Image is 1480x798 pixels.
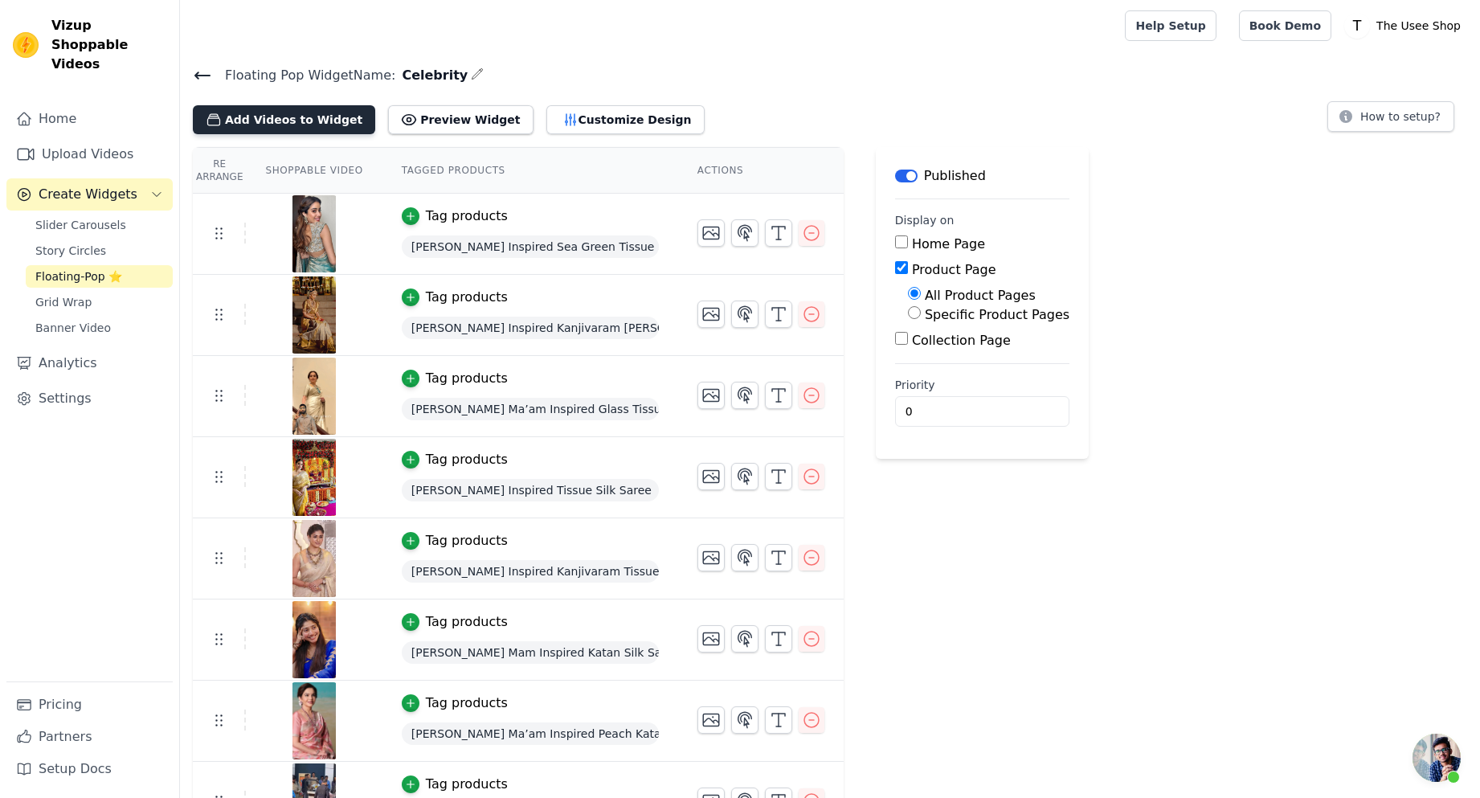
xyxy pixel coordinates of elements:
[402,612,508,632] button: Tag products
[382,148,678,194] th: Tagged Products
[678,148,844,194] th: Actions
[6,103,173,135] a: Home
[35,294,92,310] span: Grid Wrap
[697,463,725,490] button: Change Thumbnail
[292,276,337,354] img: vizup-images-43a0.jpg
[697,382,725,409] button: Change Thumbnail
[697,301,725,328] button: Change Thumbnail
[402,479,659,501] span: [PERSON_NAME] Inspired Tissue Silk Saree
[292,358,337,435] img: vizup-images-a4ff.jpg
[35,320,111,336] span: Banner Video
[51,16,166,74] span: Vizup Shoppable Videos
[402,317,659,339] span: [PERSON_NAME] Inspired Kanjivaram [PERSON_NAME]
[6,721,173,753] a: Partners
[1239,10,1331,41] a: Book Demo
[426,369,508,388] div: Tag products
[912,262,996,277] label: Product Page
[1344,11,1467,40] button: T The Usee Shop
[402,398,659,420] span: [PERSON_NAME] Ma’am Inspired Glass Tissue Silk Saree
[292,439,337,516] img: vizup-images-befc.jpg
[6,347,173,379] a: Analytics
[895,377,1069,393] label: Priority
[402,450,508,469] button: Tag products
[426,531,508,550] div: Tag products
[697,219,725,247] button: Change Thumbnail
[402,288,508,307] button: Tag products
[26,239,173,262] a: Story Circles
[426,612,508,632] div: Tag products
[924,166,986,186] p: Published
[912,236,985,252] label: Home Page
[402,207,508,226] button: Tag products
[193,148,246,194] th: Re Arrange
[471,64,484,86] div: Edit Name
[292,601,337,678] img: vizup-images-ed57.jpg
[212,66,395,85] span: Floating Pop Widget Name:
[6,138,173,170] a: Upload Videos
[426,288,508,307] div: Tag products
[292,682,337,759] img: vizup-images-3924.jpg
[26,317,173,339] a: Banner Video
[1327,113,1454,128] a: How to setup?
[402,560,659,583] span: [PERSON_NAME] Inspired Kanjivaram Tissue Saree
[6,753,173,785] a: Setup Docs
[35,268,122,284] span: Floating-Pop ⭐
[1352,18,1362,34] text: T
[426,694,508,713] div: Tag products
[39,185,137,204] span: Create Widgets
[426,207,508,226] div: Tag products
[426,450,508,469] div: Tag products
[6,383,173,415] a: Settings
[26,265,173,288] a: Floating-Pop ⭐
[697,706,725,734] button: Change Thumbnail
[35,217,126,233] span: Slider Carousels
[6,178,173,211] button: Create Widgets
[402,531,508,550] button: Tag products
[13,32,39,58] img: Vizup
[925,307,1069,322] label: Specific Product Pages
[697,544,725,571] button: Change Thumbnail
[292,520,337,597] img: vizup-images-fd86.jpg
[546,105,705,134] button: Customize Design
[388,105,533,134] button: Preview Widget
[402,235,659,258] span: [PERSON_NAME] Inspired Sea Green Tissue Silk Saree
[395,66,468,85] span: Celebrity
[697,625,725,653] button: Change Thumbnail
[402,694,508,713] button: Tag products
[246,148,382,194] th: Shoppable Video
[193,105,375,134] button: Add Videos to Widget
[402,722,659,745] span: [PERSON_NAME] Ma’am Inspired Peach Katan Silk Floral Embossed Meenakari Banarasi Saree
[402,369,508,388] button: Tag products
[6,689,173,721] a: Pricing
[895,212,955,228] legend: Display on
[426,775,508,794] div: Tag products
[912,333,1011,348] label: Collection Page
[1413,734,1461,782] a: Open chat
[402,775,508,794] button: Tag products
[402,641,659,664] span: [PERSON_NAME] Mam Inspired Katan Silk Saree
[1125,10,1216,41] a: Help Setup
[35,243,106,259] span: Story Circles
[26,214,173,236] a: Slider Carousels
[1370,11,1467,40] p: The Usee Shop
[1327,101,1454,132] button: How to setup?
[925,288,1036,303] label: All Product Pages
[26,291,173,313] a: Grid Wrap
[292,195,337,272] img: vizup-images-1770.jpg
